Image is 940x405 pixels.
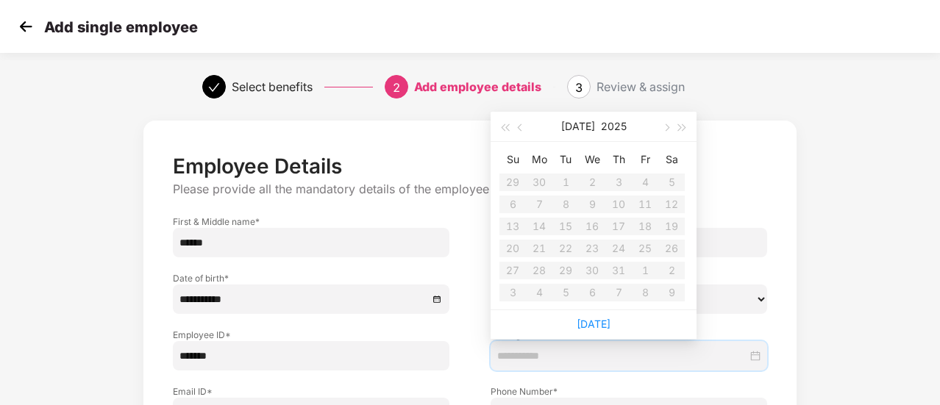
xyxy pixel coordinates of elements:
th: We [579,148,605,171]
a: [DATE] [577,318,610,330]
p: Add single employee [44,18,198,36]
button: [DATE] [561,112,595,141]
button: 2025 [601,112,627,141]
label: Email ID [173,385,449,398]
label: Phone Number [491,385,767,398]
label: Employee ID [173,329,449,341]
th: Th [605,148,632,171]
div: Add employee details [414,75,541,98]
label: Date of birth [173,272,449,284]
th: Sa [658,148,685,171]
span: check [208,82,220,93]
span: 2 [393,80,400,95]
p: Please provide all the mandatory details of the employee [173,182,767,197]
img: svg+xml;base64,PHN2ZyB4bWxucz0iaHR0cDovL3d3dy53My5vcmcvMjAwMC9zdmciIHdpZHRoPSIzMCIgaGVpZ2h0PSIzMC... [15,15,37,37]
th: Mo [526,148,552,171]
div: Review & assign [597,75,685,98]
th: Fr [632,148,658,171]
th: Tu [552,148,579,171]
label: First & Middle name [173,215,449,228]
th: Su [499,148,526,171]
div: Select benefits [232,75,313,98]
p: Employee Details [173,154,767,179]
span: 3 [575,80,583,95]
